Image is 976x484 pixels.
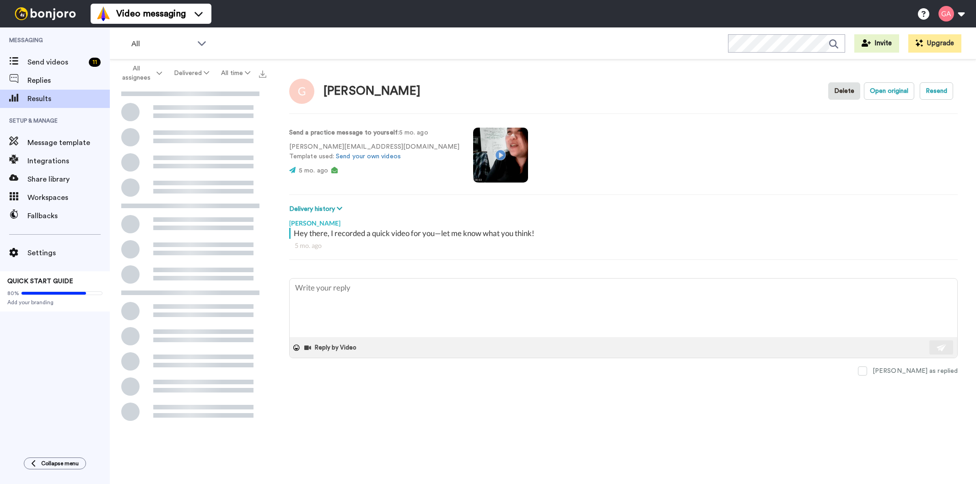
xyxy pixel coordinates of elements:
[324,85,421,98] div: [PERSON_NAME]
[112,60,168,86] button: All assignees
[89,58,101,67] div: 11
[7,290,19,297] span: 80%
[937,344,947,351] img: send-white.svg
[295,241,952,250] div: 5 mo. ago
[27,93,110,104] span: Results
[41,460,79,467] span: Collapse menu
[289,129,398,136] strong: Send a practice message to yourself
[7,278,73,285] span: QUICK START GUIDE
[131,38,193,49] span: All
[336,153,401,160] a: Send your own videos
[116,7,186,20] span: Video messaging
[289,204,345,214] button: Delivery history
[27,156,110,167] span: Integrations
[908,34,961,53] button: Upgrade
[828,82,860,100] button: Delete
[299,167,328,174] span: 5 mo. ago
[27,210,110,221] span: Fallbacks
[27,247,110,258] span: Settings
[864,82,914,100] button: Open original
[27,174,110,185] span: Share library
[854,34,899,53] button: Invite
[96,6,111,21] img: vm-color.svg
[289,128,459,138] p: : 5 mo. ago
[27,192,110,203] span: Workspaces
[289,142,459,161] p: [PERSON_NAME][EMAIL_ADDRESS][DOMAIN_NAME] Template used:
[168,65,215,81] button: Delivered
[215,65,256,81] button: All time
[118,64,155,82] span: All assignees
[11,7,80,20] img: bj-logo-header-white.svg
[873,366,958,376] div: [PERSON_NAME] as replied
[24,457,86,469] button: Collapse menu
[289,79,314,104] img: Image of Gilda
[920,82,953,100] button: Resend
[289,214,958,228] div: [PERSON_NAME]
[259,70,266,78] img: export.svg
[27,57,85,68] span: Send videos
[7,299,102,306] span: Add your branding
[303,341,359,355] button: Reply by Video
[294,228,955,239] div: Hey there, I recorded a quick video for you—let me know what you think!
[256,66,269,80] button: Export all results that match these filters now.
[27,75,110,86] span: Replies
[27,137,110,148] span: Message template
